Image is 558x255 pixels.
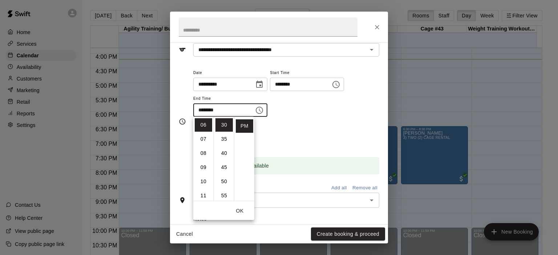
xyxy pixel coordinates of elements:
li: 5 hours [195,104,212,118]
li: 6 hours [195,118,212,132]
span: Start Time [270,68,344,78]
button: Choose date, selected date is Aug 12, 2025 [252,77,267,92]
li: 8 hours [195,147,212,160]
button: Cancel [173,227,196,241]
li: 11 hours [195,189,212,202]
span: Notes [194,214,379,225]
button: Remove all [351,182,379,194]
ul: Select hours [193,117,214,201]
button: Choose time, selected time is 5:00 PM [329,77,343,92]
svg: Timing [179,118,186,125]
ul: Select meridiem [234,117,254,201]
ul: Select minutes [214,117,234,201]
li: 50 minutes [215,175,233,188]
li: 30 minutes [215,118,233,132]
li: 35 minutes [215,132,233,146]
button: OK [228,204,251,218]
button: Choose time, selected time is 6:30 PM [252,103,267,118]
li: 45 minutes [215,161,233,174]
li: 7 hours [195,132,212,146]
span: End Time [193,94,267,104]
span: Date [193,68,267,78]
button: Close [371,21,384,34]
li: 25 minutes [215,104,233,118]
li: 55 minutes [215,189,233,202]
svg: Service [179,46,186,53]
li: 40 minutes [215,147,233,160]
li: PM [236,119,253,133]
li: 9 hours [195,161,212,174]
svg: Rooms [179,197,186,204]
button: Open [367,195,377,205]
button: Add all [327,182,351,194]
button: Open [367,45,377,55]
li: AM [236,105,253,119]
li: 10 hours [195,175,212,188]
button: Create booking & proceed [311,227,385,241]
